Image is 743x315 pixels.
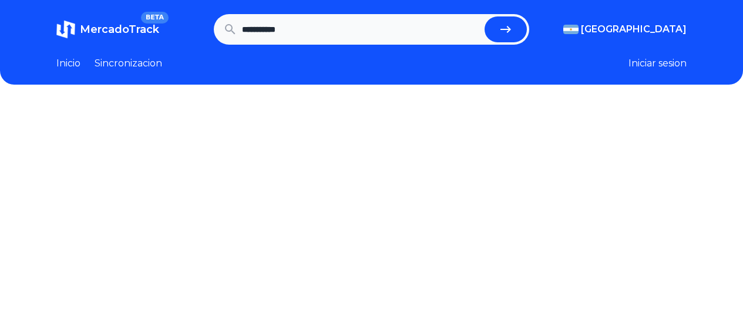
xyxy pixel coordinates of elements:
span: [GEOGRAPHIC_DATA] [581,22,687,36]
span: BETA [141,12,169,24]
a: MercadoTrackBETA [56,20,159,39]
a: Sincronizacion [95,56,162,71]
a: Inicio [56,56,80,71]
button: [GEOGRAPHIC_DATA] [563,22,687,36]
span: MercadoTrack [80,23,159,36]
button: Iniciar sesion [628,56,687,71]
img: MercadoTrack [56,20,75,39]
img: Argentina [563,25,579,34]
